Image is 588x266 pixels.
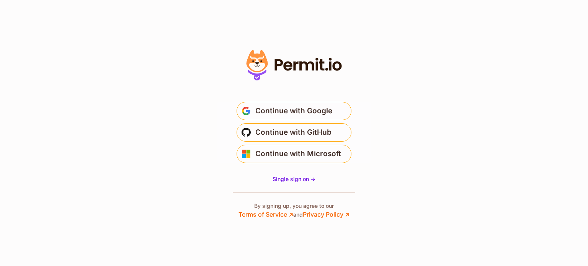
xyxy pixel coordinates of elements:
span: Continue with Google [255,105,332,117]
button: Continue with Microsoft [237,145,351,163]
button: Continue with Google [237,102,351,120]
a: Privacy Policy ↗ [303,211,350,218]
a: Terms of Service ↗ [238,211,293,218]
a: Single sign on -> [273,175,315,183]
p: By signing up, you agree to our and [238,202,350,219]
span: Single sign on -> [273,176,315,182]
span: Continue with GitHub [255,126,332,139]
button: Continue with GitHub [237,123,351,142]
span: Continue with Microsoft [255,148,341,160]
